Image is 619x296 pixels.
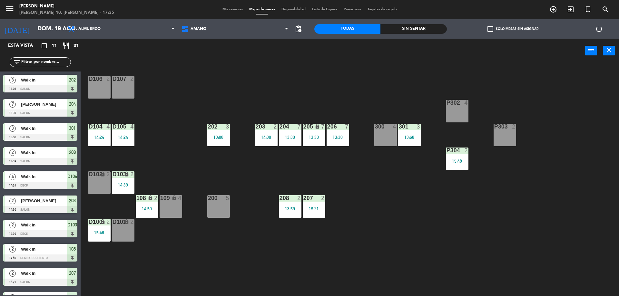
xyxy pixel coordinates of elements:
[327,135,349,139] div: 13:30
[130,124,134,129] div: 4
[605,46,613,54] i: close
[100,219,105,224] i: lock
[21,173,67,180] span: Walk In
[364,8,400,11] span: Tarjetas de regalo
[9,77,16,83] span: 3
[303,124,304,129] div: 205
[62,42,70,50] i: restaurant
[9,174,16,180] span: 4
[446,159,468,163] div: 15:48
[69,76,76,84] span: 202
[136,206,158,211] div: 14:50
[55,25,63,33] i: arrow_drop_down
[88,230,111,235] div: 15:48
[136,195,137,201] div: 108
[321,124,325,129] div: 7
[303,195,304,201] div: 207
[106,76,110,82] div: 2
[130,76,134,82] div: 2
[78,27,101,31] span: Almuerzo
[567,5,575,13] i: exit_to_app
[294,25,302,33] span: pending_actions
[21,270,67,277] span: Walk In
[69,197,76,205] span: 203
[100,171,105,177] i: lock
[255,135,278,139] div: 14:30
[314,24,380,34] div: Todas
[315,124,320,129] i: lock
[21,101,67,108] span: [PERSON_NAME]
[112,183,134,187] div: 14:39
[19,10,114,16] div: [PERSON_NAME] 10. [PERSON_NAME] - 17:35
[106,171,110,177] div: 2
[69,124,76,132] span: 301
[106,219,110,225] div: 2
[464,148,468,153] div: 2
[246,8,278,11] span: Mapa de mesas
[9,101,16,108] span: 7
[69,100,76,108] span: 204
[124,219,129,224] i: lock
[393,124,397,129] div: 4
[603,46,615,55] button: close
[321,195,325,201] div: 2
[130,171,134,177] div: 2
[585,46,597,55] button: power_input
[21,197,67,204] span: [PERSON_NAME]
[40,42,48,50] i: crop_square
[279,206,301,211] div: 13:59
[88,135,111,139] div: 14:24
[52,42,57,50] span: 11
[74,42,79,50] span: 31
[21,77,67,83] span: Walk In
[106,124,110,129] div: 4
[512,124,516,129] div: 2
[297,124,301,129] div: 7
[207,135,230,139] div: 13:08
[67,173,77,180] span: D104
[303,135,325,139] div: 13:30
[464,100,468,106] div: 4
[191,27,206,31] span: AMANO
[219,8,246,11] span: Mis reservas
[595,25,603,33] i: power_settings_new
[587,46,595,54] i: power_input
[178,195,182,201] div: 4
[9,198,16,204] span: 2
[309,8,340,11] span: Lista de Espera
[279,135,301,139] div: 13:30
[398,135,421,139] div: 13:58
[21,125,67,132] span: Walk In
[345,124,349,129] div: 7
[9,125,16,132] span: 3
[19,3,114,10] div: [PERSON_NAME]
[69,245,76,253] span: 108
[487,26,538,32] label: Solo mesas sin asignar
[21,246,67,253] span: Walk In
[226,124,230,129] div: 3
[69,148,76,156] span: 208
[584,5,592,13] i: turned_in_not
[303,206,325,211] div: 15:21
[160,195,161,201] div: 109
[112,135,134,139] div: 14:24
[273,124,277,129] div: 2
[67,221,77,229] span: D103
[154,195,158,201] div: 2
[297,195,301,201] div: 2
[494,124,495,129] div: P303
